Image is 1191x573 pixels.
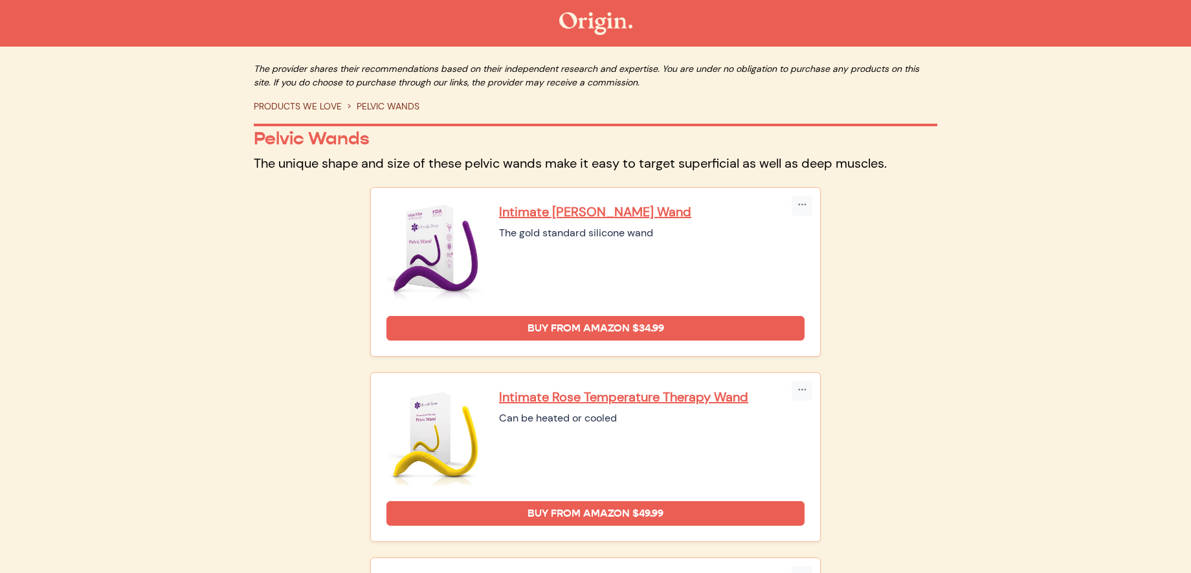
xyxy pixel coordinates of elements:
[499,203,805,220] a: Intimate [PERSON_NAME] Wand
[386,203,484,300] img: Intimate Rose Pelvic Wand
[499,388,805,405] a: Intimate Rose Temperature Therapy Wand
[254,128,937,150] p: Pelvic Wands
[342,100,419,113] li: PELVIC WANDS
[499,225,805,241] div: The gold standard silicone wand
[254,100,342,112] a: PRODUCTS WE LOVE
[386,316,805,341] a: Buy from Amazon $34.99
[559,12,632,35] img: The Origin Shop
[386,388,484,486] img: Intimate Rose Temperature Therapy Wand
[499,410,805,426] div: Can be heated or cooled
[386,501,805,526] a: Buy from Amazon $49.99
[254,155,937,172] p: The unique shape and size of these pelvic wands make it easy to target superficial as well as dee...
[254,62,937,89] p: The provider shares their recommendations based on their independent research and expertise. You ...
